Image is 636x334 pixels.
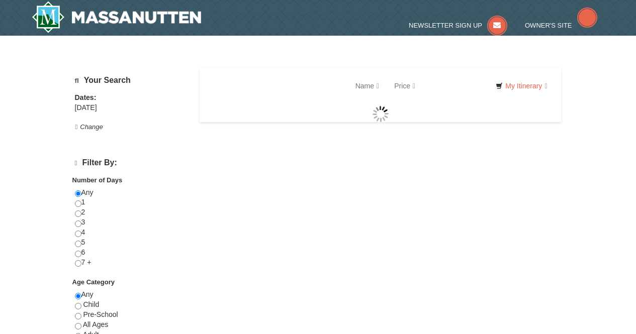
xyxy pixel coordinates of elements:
[32,1,202,33] a: Massanutten Resort
[83,300,99,308] span: Child
[75,76,187,85] h5: Your Search
[489,78,554,93] a: My Itinerary
[75,93,97,101] strong: Dates:
[75,122,104,133] button: Change
[373,106,389,122] img: wait gif
[387,76,423,96] a: Price
[72,176,123,184] strong: Number of Days
[32,1,202,33] img: Massanutten Resort Logo
[72,278,115,286] strong: Age Category
[409,22,507,29] a: Newsletter Sign Up
[83,320,109,328] span: All Ages
[75,158,187,168] h4: Filter By:
[348,76,387,96] a: Name
[525,22,572,29] span: Owner's Site
[75,188,187,278] div: Any 1 2 3 4 5 6 7 +
[409,22,482,29] span: Newsletter Sign Up
[525,22,597,29] a: Owner's Site
[83,310,118,318] span: Pre-School
[75,103,187,113] div: [DATE]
